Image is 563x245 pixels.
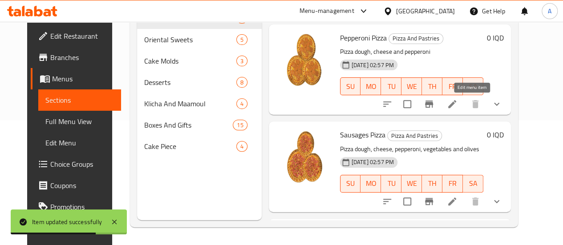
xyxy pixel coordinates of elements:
span: Select to update [398,192,417,211]
button: MO [360,175,381,193]
span: Choice Groups [50,159,114,169]
svg: Show Choices [491,196,502,207]
button: show more [486,191,507,212]
button: TH [422,77,442,95]
button: Branch-specific-item [418,191,440,212]
span: SA [466,177,480,190]
div: Pizza And Pastries [389,33,443,44]
button: show more [486,93,507,115]
p: Pizza dough, cheese and pepperoni [340,46,483,57]
span: 8 [237,78,247,87]
span: [DATE] 02:57 PM [348,61,397,69]
span: TH [425,177,439,190]
a: Choice Groups [31,153,121,175]
div: Klicha And Maamoul4 [137,93,262,114]
span: 5 [237,36,247,44]
span: [DATE] 02:57 PM [348,158,397,166]
div: Pizza And Pastries [387,130,442,141]
span: SU [344,80,357,93]
button: FR [442,175,463,193]
span: SU [344,177,357,190]
span: A [548,6,551,16]
a: Promotions [31,196,121,217]
span: Pepperoni Pizza [340,31,387,44]
span: Full Menu View [45,116,114,127]
span: Klicha And Maamoul [144,98,236,109]
span: Menus [52,73,114,84]
a: Edit Restaurant [31,25,121,47]
button: delete [465,191,486,212]
span: Promotions [50,201,114,212]
div: Boxes And Gifts15 [137,114,262,136]
img: Pepperoni Pizza [276,32,333,88]
span: Cake Molds [144,56,236,66]
div: items [233,120,247,130]
span: Coupons [50,180,114,191]
span: 4 [237,142,247,151]
span: Desserts [144,77,236,88]
span: FR [446,80,459,93]
svg: Show Choices [491,99,502,109]
button: MO [360,77,381,95]
span: WE [405,177,418,190]
a: Menus [31,68,121,89]
span: Pizza And Pastries [389,33,443,44]
a: Edit Menu [38,132,121,153]
span: TU [385,177,398,190]
p: Pizza dough, cheese, pepperoni, vegetables and olives [340,144,483,155]
span: 3 [237,57,247,65]
div: Item updated successfully [32,217,102,227]
span: Sausages Pizza [340,128,385,141]
a: Sections [38,89,121,111]
span: Edit Menu [45,137,114,148]
span: Select to update [398,95,417,113]
button: WE [401,77,422,95]
span: Branches [50,52,114,63]
button: SU [340,77,361,95]
div: Cake Molds3 [137,50,262,72]
button: sort-choices [377,191,398,212]
div: Oriental Sweets5 [137,29,262,50]
div: items [236,141,247,152]
h6: 0 IQD [487,32,504,44]
div: items [236,56,247,66]
span: TH [425,80,439,93]
div: items [236,34,247,45]
button: Branch-specific-item [418,93,440,115]
span: FR [446,177,459,190]
div: Menu-management [300,6,354,16]
img: Sausages Pizza [276,129,333,185]
a: Branches [31,47,121,68]
button: SA [463,77,483,95]
a: Coupons [31,175,121,196]
span: Sections [45,95,114,105]
div: items [236,98,247,109]
span: WE [405,80,418,93]
a: Edit menu item [447,196,458,207]
h6: 0 IQD [487,129,504,141]
button: TU [381,77,401,95]
span: TU [385,80,398,93]
span: 15 [233,121,247,129]
button: delete [465,93,486,115]
div: items [236,77,247,88]
button: WE [401,175,422,193]
div: Cake Piece4 [137,136,262,157]
div: [GEOGRAPHIC_DATA] [396,6,455,16]
span: 4 [237,100,247,108]
a: Full Menu View [38,111,121,132]
span: Pizza And Pastries [388,131,441,141]
span: Boxes And Gifts [144,120,233,130]
nav: Menu sections [137,4,262,161]
span: MO [364,80,377,93]
button: sort-choices [377,93,398,115]
button: SA [463,175,483,193]
span: Edit Restaurant [50,31,114,41]
div: Desserts8 [137,72,262,93]
button: TU [381,175,401,193]
div: Oriental Sweets [144,34,236,45]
